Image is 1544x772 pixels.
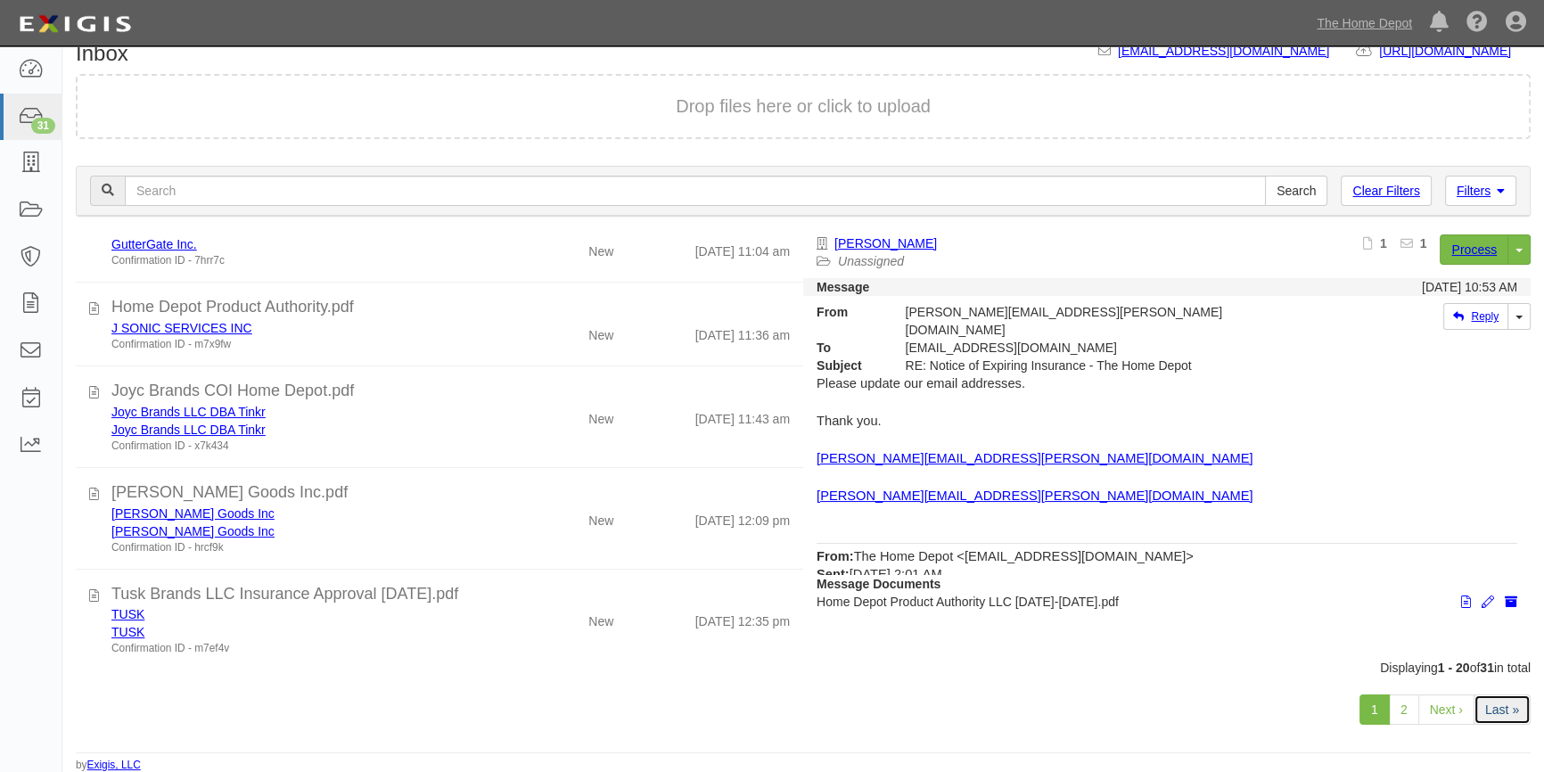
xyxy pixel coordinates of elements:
[817,489,1252,503] a: [PERSON_NAME][EMAIL_ADDRESS][PERSON_NAME][DOMAIN_NAME]
[1422,278,1517,296] div: [DATE] 10:53 AM
[87,759,141,771] a: Exigis, LLC
[817,376,1025,390] span: Please update our email addresses.
[695,605,790,630] div: [DATE] 12:35 pm
[111,380,790,403] div: Joyc Brands COI Home Depot.pdf
[111,583,790,606] div: Tusk Brands LLC Insurance Approval 8-26-2025.pdf
[13,8,136,40] img: logo-5460c22ac91f19d4615b14bd174203de0afe785f0fc80cf4dbbc73dc1793850b.png
[817,567,850,581] b: Sent:
[111,522,496,540] div: Gable Goods Inc
[892,357,1336,374] div: RE: Notice of Expiring Insurance - The Home Depot
[111,605,496,623] div: TUSK
[1466,12,1488,34] i: Help Center - Complianz
[111,405,266,419] a: Joyc Brands LLC DBA Tinkr
[838,254,904,268] a: Unassigned
[111,505,496,522] div: Gable Goods Inc
[111,524,275,538] a: [PERSON_NAME] Goods Inc
[817,451,1252,465] a: [PERSON_NAME][EMAIL_ADDRESS][PERSON_NAME][DOMAIN_NAME]
[676,94,931,119] button: Drop files here or click to upload
[1461,596,1471,609] i: View
[803,339,892,357] strong: To
[817,549,854,563] span: From:
[1265,176,1327,206] input: Search
[111,625,144,639] a: TUSK
[892,303,1336,339] div: [PERSON_NAME][EMAIL_ADDRESS][PERSON_NAME][DOMAIN_NAME]
[695,319,790,344] div: [DATE] 11:36 am
[1118,44,1329,58] a: [EMAIL_ADDRESS][DOMAIN_NAME]
[1308,5,1421,41] a: The Home Depot
[1389,694,1419,725] a: 2
[588,605,613,630] div: New
[111,235,496,253] div: GutterGate Inc.
[1379,44,1531,58] a: [URL][DOMAIN_NAME]
[111,403,496,421] div: Joyc Brands LLC DBA Tinkr
[695,403,790,428] div: [DATE] 11:43 am
[695,505,790,530] div: [DATE] 12:09 pm
[1474,694,1531,725] a: Last »
[1359,694,1390,725] a: 1
[111,439,496,454] div: Confirmation ID - x7k434
[1480,661,1494,675] b: 31
[1380,236,1387,250] b: 1
[1445,176,1516,206] a: Filters
[111,506,275,521] a: [PERSON_NAME] Goods Inc
[588,505,613,530] div: New
[111,253,496,268] div: Confirmation ID - 7hrr7c
[111,641,496,656] div: Confirmation ID - m7ef4v
[588,403,613,428] div: New
[1341,176,1431,206] a: Clear Filters
[1505,596,1517,609] i: Archive document
[817,549,1514,657] span: The Home Depot <[EMAIL_ADDRESS][DOMAIN_NAME]> [DATE] 2:01 AM [PERSON_NAME] <[PERSON_NAME][EMAIL_A...
[803,357,892,374] strong: Subject
[125,176,1266,206] input: Search
[695,235,790,260] div: [DATE] 11:04 am
[817,593,1517,611] p: Home Depot Product Authority LLC [DATE]-[DATE].pdf
[817,414,882,428] span: Thank you.
[111,423,266,437] a: Joyc Brands LLC DBA Tinkr
[817,280,869,294] strong: Message
[1443,303,1508,330] a: Reply
[111,237,197,251] a: GutterGate Inc.
[111,321,252,335] a: J SONIC SERVICES INC
[111,319,496,337] div: J SONIC SERVICES INC
[1482,596,1494,609] i: Edit document
[111,337,496,352] div: Confirmation ID - m7x9fw
[111,481,790,505] div: Gable Goods Inc.pdf
[1420,236,1427,250] b: 1
[111,421,496,439] div: Joyc Brands LLC DBA Tinkr
[111,607,144,621] a: TUSK
[111,623,496,641] div: TUSK
[817,577,940,591] strong: Message Documents
[588,319,613,344] div: New
[111,540,496,555] div: Confirmation ID - hrcf9k
[803,303,892,321] strong: From
[834,236,937,250] a: [PERSON_NAME]
[588,235,613,260] div: New
[62,659,1544,677] div: Displaying of in total
[76,42,128,65] h1: Inbox
[892,339,1336,357] div: party-mv3cm3@sbainsurance.homedepot.com
[1418,694,1474,725] a: Next ›
[31,118,55,134] div: 31
[1438,661,1470,675] b: 1 - 20
[111,296,790,319] div: Home Depot Product Authority.pdf
[1440,234,1508,265] a: Process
